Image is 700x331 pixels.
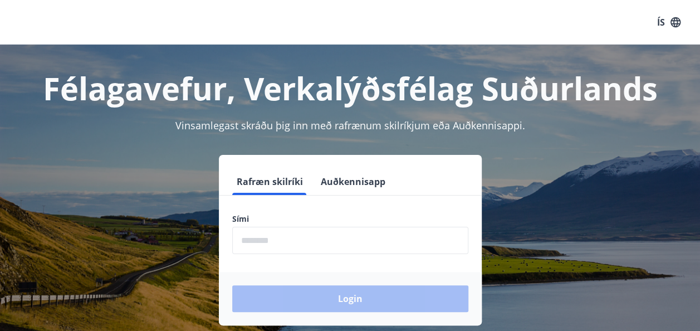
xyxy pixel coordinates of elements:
h1: Félagavefur, Verkalýðsfélag Suðurlands [13,67,687,109]
button: Rafræn skilríki [232,168,307,195]
button: Auðkennisapp [316,168,390,195]
label: Sími [232,213,468,225]
button: ÍS [651,12,687,32]
span: Vinsamlegast skráðu þig inn með rafrænum skilríkjum eða Auðkennisappi. [175,119,525,132]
